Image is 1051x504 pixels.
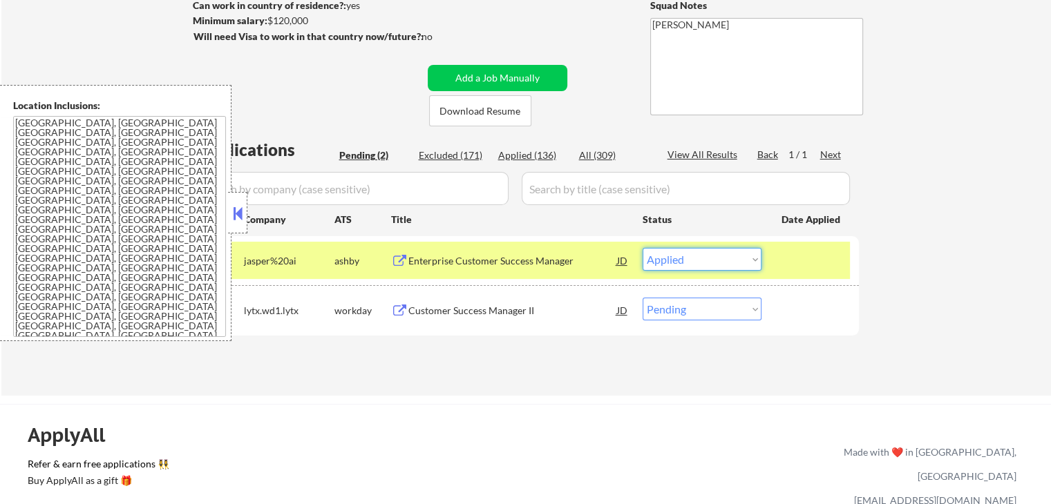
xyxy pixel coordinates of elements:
div: Title [391,213,629,226]
div: Applications [198,142,334,158]
button: Download Resume [429,95,531,126]
div: JD [616,248,629,273]
div: workday [334,304,391,318]
input: Search by company (case sensitive) [198,172,509,205]
div: JD [616,298,629,322]
div: Back [757,148,779,162]
strong: Minimum salary: [193,14,267,26]
strong: Will need Visa to work in that country now/future?: [193,30,424,42]
input: Search by title (case sensitive) [522,172,850,205]
div: ATS [334,213,391,226]
div: Pending (2) [339,148,408,162]
div: Buy ApplyAll as a gift 🎁 [28,476,166,485]
div: Company [244,213,334,226]
div: Location Inclusions: [13,99,226,113]
div: jasper%20ai [244,254,334,268]
div: Next [820,148,842,162]
div: 1 / 1 [788,148,820,162]
div: Date Applied [782,213,842,226]
a: Buy ApplyAll as a gift 🎁 [28,474,166,491]
div: All (309) [579,148,648,162]
div: Applied (136) [498,148,567,162]
div: Made with ❤️ in [GEOGRAPHIC_DATA], [GEOGRAPHIC_DATA] [838,440,1016,488]
div: View All Results [667,148,741,162]
div: $120,000 [193,14,423,28]
a: Refer & earn free applications 👯‍♀️ [28,459,555,474]
div: no [422,30,461,43]
div: Customer Success Manager II [408,304,617,318]
div: ApplyAll [28,423,121,447]
div: Excluded (171) [419,148,488,162]
div: lytx.wd1.lytx [244,304,334,318]
div: Enterprise Customer Success Manager [408,254,617,268]
button: Add a Job Manually [428,65,567,91]
div: ashby [334,254,391,268]
div: Status [643,206,761,231]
